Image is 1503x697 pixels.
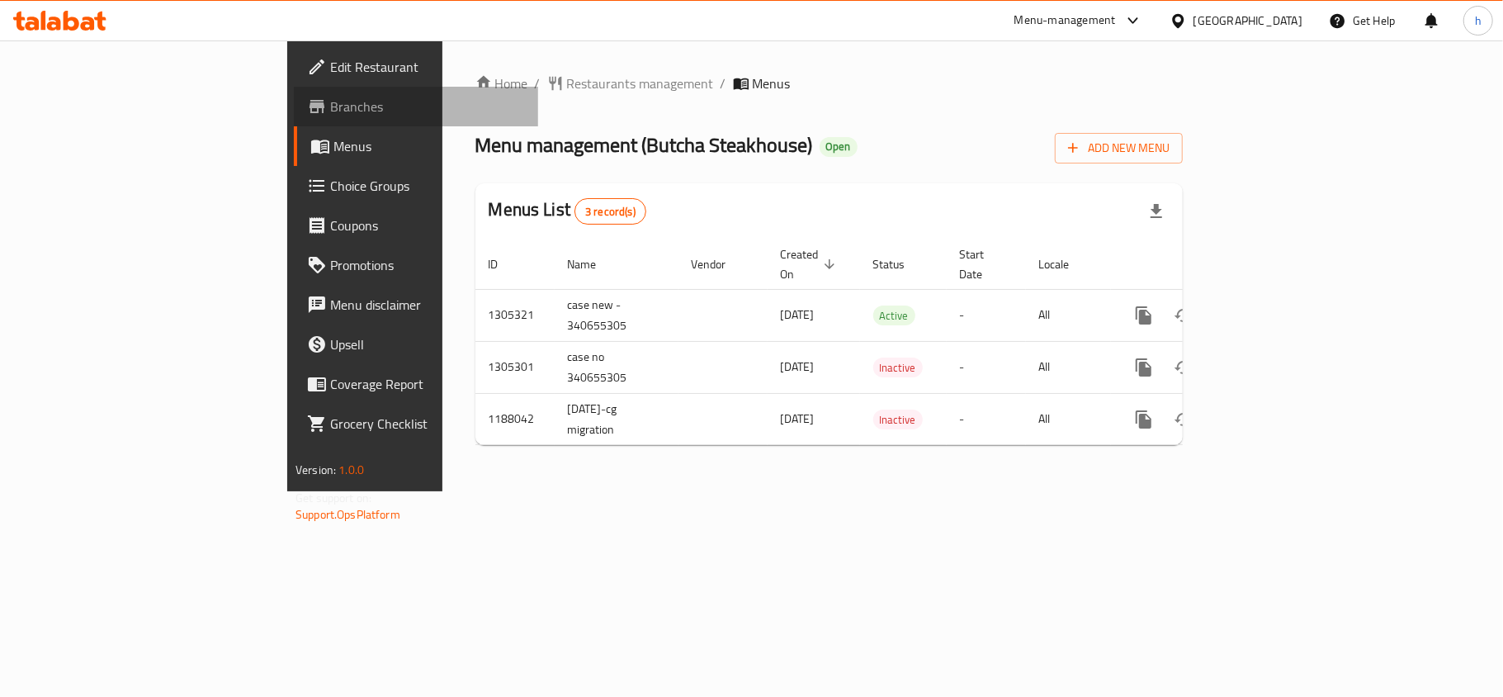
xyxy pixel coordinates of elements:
span: Coverage Report [330,374,525,394]
td: All [1026,289,1111,341]
h2: Menus List [489,197,646,225]
span: Active [873,306,915,325]
a: Choice Groups [294,166,538,206]
a: Menu disclaimer [294,285,538,325]
span: Upsell [330,334,525,354]
a: Grocery Checklist [294,404,538,443]
button: Change Status [1164,400,1203,439]
span: Version: [295,459,336,481]
span: Inactive [873,410,923,429]
span: Coupons [330,216,525,235]
a: Support.OpsPlatform [295,504,400,525]
span: Get support on: [295,487,371,509]
span: Choice Groups [330,176,525,196]
span: [DATE] [781,356,815,377]
span: Locale [1039,254,1091,274]
span: Menus [333,136,525,156]
a: Restaurants management [547,73,714,93]
td: All [1026,341,1111,393]
span: Inactive [873,358,923,377]
td: case new - 340655305 [555,289,678,341]
span: h [1475,12,1482,30]
button: more [1124,348,1164,387]
a: Branches [294,87,538,126]
a: Coverage Report [294,364,538,404]
span: [DATE] [781,304,815,325]
span: Vendor [692,254,748,274]
span: Restaurants management [567,73,714,93]
nav: breadcrumb [475,73,1183,93]
span: 1.0.0 [338,459,364,481]
td: - [947,393,1026,445]
td: All [1026,393,1111,445]
button: Change Status [1164,296,1203,335]
li: / [721,73,726,93]
span: Branches [330,97,525,116]
span: Name [568,254,618,274]
td: [DATE]-cg migration [555,393,678,445]
span: ID [489,254,520,274]
span: Menu management ( Butcha Steakhouse ) [475,126,813,164]
div: Inactive [873,358,923,377]
span: Promotions [330,255,525,275]
td: - [947,289,1026,341]
div: Active [873,306,915,325]
div: [GEOGRAPHIC_DATA] [1193,12,1302,30]
span: Status [873,254,927,274]
span: Open [820,140,858,154]
span: Created On [781,244,840,284]
td: case no 340655305 [555,341,678,393]
button: more [1124,400,1164,439]
span: [DATE] [781,408,815,429]
button: Change Status [1164,348,1203,387]
button: more [1124,296,1164,335]
div: Inactive [873,410,923,429]
div: Export file [1137,192,1176,231]
span: Start Date [960,244,1006,284]
span: Menu disclaimer [330,295,525,315]
a: Menus [294,126,538,166]
a: Edit Restaurant [294,47,538,87]
span: Grocery Checklist [330,414,525,434]
span: 3 record(s) [575,204,645,220]
div: Menu-management [1014,11,1116,31]
table: enhanced table [475,239,1296,446]
span: Add New Menu [1068,138,1170,159]
button: Add New Menu [1055,133,1183,164]
span: Edit Restaurant [330,57,525,77]
td: - [947,341,1026,393]
span: Menus [753,73,791,93]
th: Actions [1111,239,1296,290]
a: Upsell [294,325,538,364]
div: Open [820,137,858,157]
a: Promotions [294,245,538,285]
a: Coupons [294,206,538,245]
